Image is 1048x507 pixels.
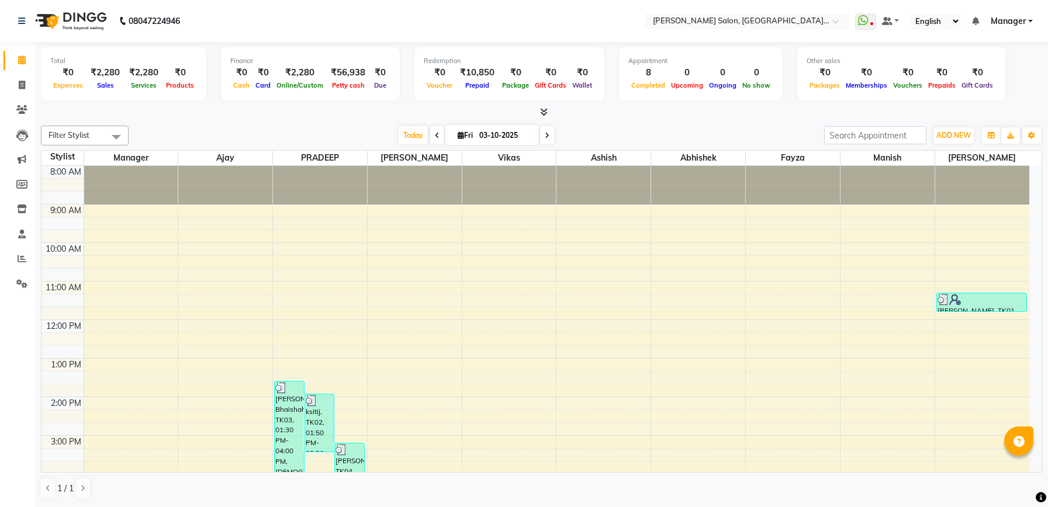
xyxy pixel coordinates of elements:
[178,151,272,165] span: Ajay
[44,320,84,332] div: 12:00 PM
[532,81,569,89] span: Gift Cards
[628,56,773,66] div: Appointment
[43,243,84,255] div: 10:00 AM
[49,130,89,140] span: Filter Stylist
[49,397,84,409] div: 2:00 PM
[49,436,84,448] div: 3:00 PM
[807,56,996,66] div: Other sales
[274,66,326,79] div: ₹2,280
[370,66,390,79] div: ₹0
[739,66,773,79] div: 0
[807,81,843,89] span: Packages
[933,127,974,144] button: ADD NEW
[569,66,595,79] div: ₹0
[50,81,86,89] span: Expenses
[50,66,86,79] div: ₹0
[84,151,178,165] span: Manager
[230,66,253,79] div: ₹0
[49,359,84,371] div: 1:00 PM
[424,56,595,66] div: Redemption
[807,66,843,79] div: ₹0
[43,282,84,294] div: 11:00 AM
[841,151,935,165] span: Manish
[462,81,492,89] span: Prepaid
[86,66,124,79] div: ₹2,280
[230,56,390,66] div: Finance
[424,66,455,79] div: ₹0
[499,81,532,89] span: Package
[368,151,462,165] span: [PERSON_NAME]
[890,81,925,89] span: Vouchers
[532,66,569,79] div: ₹0
[399,126,428,144] span: Today
[275,381,304,477] div: [PERSON_NAME] Bhaishahab, TK03, 01:30 PM-04:00 PM, [DEMOGRAPHIC_DATA] Haircut,[PERSON_NAME] Trim,...
[274,81,326,89] span: Online/Custom
[163,66,197,79] div: ₹0
[925,81,959,89] span: Prepaids
[706,81,739,89] span: Ongoing
[326,66,370,79] div: ₹56,938
[305,394,334,452] div: ksitij, TK02, 01:50 PM-03:20 PM, [DEMOGRAPHIC_DATA] Haircut,[PERSON_NAME] Trim
[230,81,253,89] span: Cash
[991,15,1026,27] span: Manager
[273,151,367,165] span: PRADEEP
[335,443,364,500] div: [PERSON_NAME], TK04, 03:05 PM-04:35 PM, [DEMOGRAPHIC_DATA] Haircut,[PERSON_NAME] Trim
[959,81,996,89] span: Gift Cards
[651,151,745,165] span: Abhishek
[253,81,274,89] span: Card
[371,81,389,89] span: Due
[937,293,1026,311] div: [PERSON_NAME], TK01, 11:15 AM-11:45 AM, Eye Brows Threading
[936,131,971,140] span: ADD NEW
[746,151,840,165] span: Fayza
[499,66,532,79] div: ₹0
[556,151,651,165] span: Ashish
[329,81,368,89] span: Petty cash
[668,81,706,89] span: Upcoming
[129,5,180,37] b: 08047224946
[128,81,160,89] span: Services
[843,66,890,79] div: ₹0
[50,56,197,66] div: Total
[163,81,197,89] span: Products
[253,66,274,79] div: ₹0
[124,66,163,79] div: ₹2,280
[455,66,499,79] div: ₹10,850
[94,81,117,89] span: Sales
[925,66,959,79] div: ₹0
[41,151,84,163] div: Stylist
[57,482,74,495] span: 1 / 1
[48,204,84,217] div: 9:00 AM
[890,66,925,79] div: ₹0
[628,66,668,79] div: 8
[455,131,476,140] span: Fri
[628,81,668,89] span: Completed
[569,81,595,89] span: Wallet
[824,126,926,144] input: Search Appointment
[739,81,773,89] span: No show
[30,5,110,37] img: logo
[843,81,890,89] span: Memberships
[48,166,84,178] div: 8:00 AM
[668,66,706,79] div: 0
[706,66,739,79] div: 0
[999,460,1036,495] iframe: chat widget
[476,127,534,144] input: 2025-10-03
[935,151,1029,165] span: [PERSON_NAME]
[424,81,455,89] span: Voucher
[462,151,556,165] span: Vikas
[959,66,996,79] div: ₹0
